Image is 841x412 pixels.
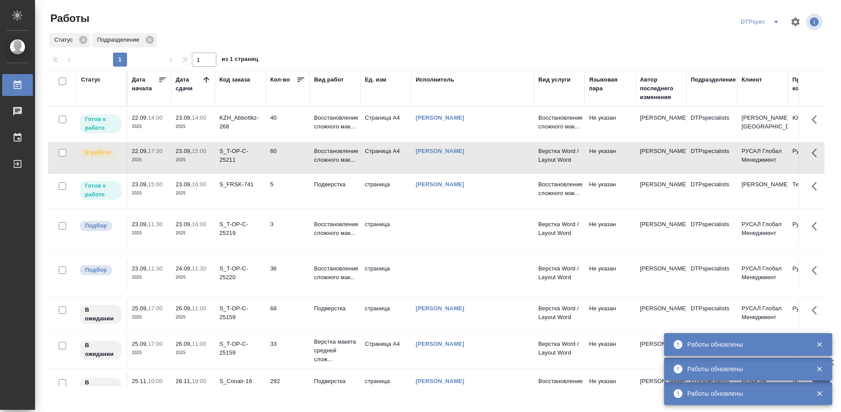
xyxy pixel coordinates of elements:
[806,260,827,281] button: Здесь прячутся важные кнопки
[79,114,122,134] div: Исполнитель может приступить к работе
[219,180,261,189] div: S_FRSK-741
[176,114,192,121] p: 23.09,
[176,348,211,357] p: 2025
[92,33,157,47] div: Подразделение
[538,264,580,282] p: Верстка Word / Layout Word
[360,142,411,173] td: Страница А4
[416,341,464,347] a: [PERSON_NAME]
[585,142,636,173] td: Не указан
[176,189,211,198] p: 2025
[636,176,686,206] td: [PERSON_NAME]
[219,377,261,386] div: S_Conair-16
[79,340,122,360] div: Исполнитель назначен, приступать к работе пока рано
[314,220,356,238] p: Восстановление сложного мак...
[48,11,89,25] span: Работы
[148,221,163,227] p: 11:30
[176,341,192,347] p: 26.09,
[416,378,464,384] a: [PERSON_NAME]
[219,304,261,322] div: S_T-OP-C-25159
[266,300,310,330] td: 68
[636,335,686,366] td: [PERSON_NAME]
[538,180,580,198] p: Восстановление сложного мак...
[314,180,356,189] p: Подверстка
[742,147,784,164] p: РУСАЛ Глобал Менеджмент
[219,75,250,84] div: Код заказа
[360,216,411,246] td: страница
[636,216,686,246] td: [PERSON_NAME]
[538,114,580,131] p: Восстановление сложного мак...
[636,260,686,291] td: [PERSON_NAME]
[806,300,827,321] button: Здесь прячутся важные кнопки
[687,365,803,373] div: Работы обновлены
[585,260,636,291] td: Не указан
[360,335,411,366] td: Страница А4
[314,304,356,313] p: Подверстка
[148,341,163,347] p: 17:00
[148,181,163,188] p: 15:00
[788,216,839,246] td: Русал
[176,378,192,384] p: 28.11,
[585,109,636,140] td: Не указан
[79,377,122,398] div: Исполнитель назначен, приступать к работе пока рано
[132,305,148,312] p: 25.09,
[49,33,90,47] div: Статус
[176,75,202,93] div: Дата сдачи
[148,148,163,154] p: 17:30
[79,220,122,232] div: Можно подбирать исполнителей
[132,189,167,198] p: 2025
[538,340,580,357] p: Верстка Word / Layout Word
[360,300,411,330] td: страница
[266,335,310,366] td: 33
[97,36,142,44] p: Подразделение
[132,348,167,357] p: 2025
[810,341,828,348] button: Закрыть
[788,300,839,330] td: Русал
[314,264,356,282] p: Восстановление сложного мак...
[132,386,167,394] p: 2025
[810,365,828,373] button: Закрыть
[85,115,116,132] p: Готов к работе
[806,14,824,30] span: Посмотреть информацию
[360,176,411,206] td: страница
[79,147,122,159] div: Исполнитель выполняет работу
[176,156,211,164] p: 2025
[132,114,148,121] p: 22.09,
[314,114,356,131] p: Восстановление сложного мак...
[314,75,344,84] div: Вид работ
[79,304,122,325] div: Исполнитель назначен, приступать к работе пока рано
[176,265,192,272] p: 24.09,
[176,386,211,394] p: 2025
[132,148,148,154] p: 22.09,
[687,340,803,349] div: Работы обновлены
[266,142,310,173] td: 60
[192,114,206,121] p: 14:00
[360,109,411,140] td: Страница А4
[148,114,163,121] p: 14:00
[219,220,261,238] div: S_T-OP-C-25219
[192,181,206,188] p: 16:00
[85,378,116,396] p: В ожидании
[85,221,107,230] p: Подбор
[176,221,192,227] p: 23.09,
[219,264,261,282] div: S_T-OP-C-25220
[79,180,122,201] div: Исполнитель может приступить к работе
[585,335,636,366] td: Не указан
[132,181,148,188] p: 23.09,
[636,109,686,140] td: [PERSON_NAME]
[416,75,454,84] div: Исполнитель
[416,148,464,154] a: [PERSON_NAME]
[176,305,192,312] p: 26.09,
[788,142,839,173] td: Русал
[538,75,571,84] div: Вид услуги
[538,377,580,394] p: Восстановление макета средн...
[806,109,827,130] button: Здесь прячутся важные кнопки
[742,180,784,189] p: [PERSON_NAME]
[538,220,580,238] p: Верстка Word / Layout Word
[788,260,839,291] td: Русал
[739,15,785,29] div: split button
[640,75,682,102] div: Автор последнего изменения
[192,148,206,154] p: 15:00
[686,300,737,330] td: DTPspecialists
[806,216,827,237] button: Здесь прячутся важные кнопки
[219,114,261,131] div: KZH_Abbottkz-268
